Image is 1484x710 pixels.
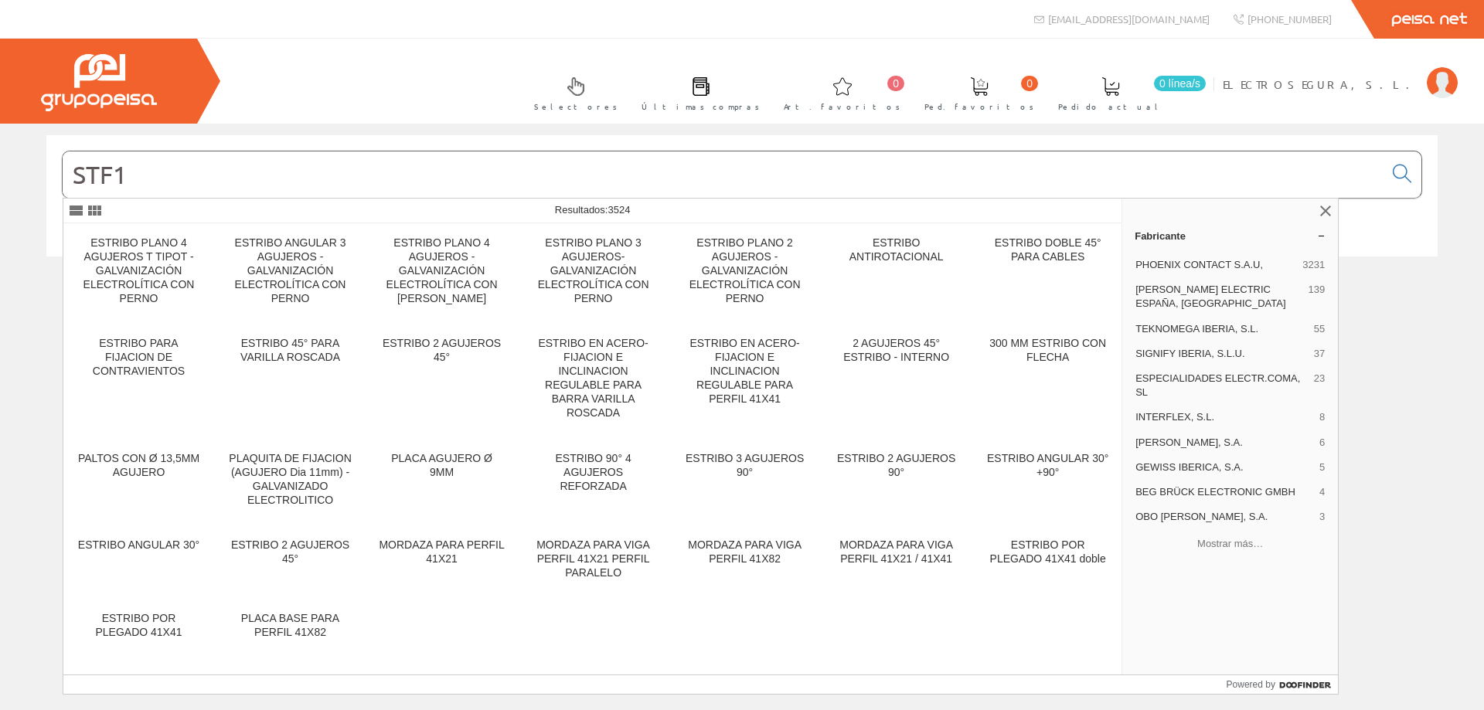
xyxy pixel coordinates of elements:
span: [PERSON_NAME] ELECTRIC ESPAÑA, [GEOGRAPHIC_DATA] [1135,283,1302,311]
a: MORDAZA PARA VIGA PERFIL 41X21 PERFIL PARALELO [518,526,669,598]
a: Últimas compras [626,64,768,121]
span: PHOENIX CONTACT S.A.U, [1135,258,1296,272]
span: Art. favoritos [784,99,900,114]
div: ESTRIBO EN ACERO-FIJACION E INCLINACION REGULABLE PARA BARRA VARILLA ROSCADA [530,337,656,420]
span: 23 [1314,372,1325,399]
input: Buscar... [63,151,1384,198]
div: ESTRIBO POR PLEGADO 41X41 doble [985,538,1111,566]
div: ESTRIBO PARA FIJACION DE CONTRAVIENTOS [76,337,202,379]
div: ESTRIBO ANTIROTACIONAL [833,236,959,264]
span: SIGNIFY IBERIA, S.L.U. [1135,347,1308,361]
div: ESTRIBO EN ACERO-FIJACION E INCLINACION REGULABLE PARA PERFIL 41X41 [682,337,808,406]
span: 3 [1319,510,1325,524]
a: MORDAZA PARA PERFIL 41X21 [366,526,517,598]
div: ESTRIBO PLANO 2 AGUJEROS - GALVANIZACIÓN ELECTROLÍTICA CON PERNO [682,236,808,306]
a: ESTRIBO 2 AGUJEROS 45° [215,526,366,598]
a: ESTRIBO ANGULAR 30°+90° [972,440,1123,525]
a: ESTRIBO PARA FIJACION DE CONTRAVIENTOS [63,324,214,438]
div: MORDAZA PARA VIGA PERFIL 41X21 PERFIL PARALELO [530,538,656,580]
span: ESPECIALIDADES ELECTR.COMA, SL [1135,372,1308,399]
div: ESTRIBO PLANO 4 AGUJEROS -GALVANIZACIÓN ELECTROLÍTICA CON [PERSON_NAME] [379,236,505,306]
div: ESTRIBO 2 AGUJEROS 45° [379,337,505,365]
span: 5 [1319,460,1325,474]
span: OBO [PERSON_NAME], S.A. [1135,510,1313,524]
a: ESTRIBO 2 AGUJEROS 45° [366,324,517,438]
div: ESTRIBO DOBLE 45° PARA CABLES [985,236,1111,264]
div: ESTRIBO POR PLEGADO 41X41 [76,612,202,640]
span: Selectores [534,99,618,114]
span: Pedido actual [1058,99,1163,114]
a: ESTRIBO ANGULAR 30° [63,526,214,598]
a: ESTRIBO ANTIROTACIONAL [821,224,972,324]
div: ESTRIBO ANGULAR 30°+90° [985,452,1111,480]
span: 8 [1319,410,1325,424]
span: INTERFLEX, S.L. [1135,410,1313,424]
span: Resultados: [555,204,631,216]
span: [EMAIL_ADDRESS][DOMAIN_NAME] [1048,12,1210,25]
div: 2 AGUJEROS 45° ESTRIBO - INTERNO [833,337,959,365]
a: PLACA BASE PARA PERFIL 41X82 [215,600,366,657]
a: PLACA AGUJERO Ø 9MM [366,440,517,525]
div: ESTRIBO 90° 4 AGUJEROS REFORZADA [530,452,656,494]
span: Ped. favoritos [924,99,1034,114]
a: Selectores [519,64,625,121]
span: 139 [1308,283,1325,311]
a: Powered by [1227,675,1339,694]
span: BEG BRÜCK ELECTRONIC GMBH [1135,485,1313,499]
a: MORDAZA PARA VIGA PERFIL 41X21 / 41X41 [821,526,972,598]
a: ESTRIBO EN ACERO-FIJACION E INCLINACION REGULABLE PARA BARRA VARILLA ROSCADA [518,324,669,438]
div: © Grupo Peisa [46,276,1438,289]
div: ESTRIBO PLANO 3 AGUJEROS- GALVANIZACIÓN ELECTROLÍTICA CON PERNO [530,236,656,306]
a: PALTOS CON Ø 13,5MM AGUJERO [63,440,214,525]
span: 6 [1319,436,1325,450]
span: 37 [1314,347,1325,361]
div: PLAQUITA DE FIJACION (AGUJERO Dia 11mm) - GALVANIZADO ELECTROLITICO [227,452,353,508]
a: Fabricante [1122,223,1338,248]
span: 0 [887,76,904,91]
a: ESTRIBO 2 AGUJEROS 90° [821,440,972,525]
a: ESTRIBO PLANO 3 AGUJEROS- GALVANIZACIÓN ELECTROLÍTICA CON PERNO [518,224,669,324]
div: PLACA BASE PARA PERFIL 41X82 [227,612,353,640]
span: [PHONE_NUMBER] [1247,12,1332,25]
a: ESTRIBO 45° PARA VARILLA ROSCADA [215,324,366,438]
span: 4 [1319,485,1325,499]
span: GEWISS IBERICA, S.A. [1135,460,1313,474]
span: 0 línea/s [1154,76,1206,91]
span: 3524 [608,204,630,216]
div: MORDAZA PARA VIGA PERFIL 41X21 / 41X41 [833,538,959,566]
span: Últimas compras [642,99,760,114]
div: ESTRIBO PLANO 4 AGUJEROS T TIPOT - GALVANIZACIÓN ELECTROLÍTICA CON PERNO [76,236,202,306]
a: ESTRIBO PLANO 4 AGUJEROS -GALVANIZACIÓN ELECTROLÍTICA CON [PERSON_NAME] [366,224,517,324]
button: Mostrar más… [1128,531,1332,556]
span: 55 [1314,322,1325,336]
a: 0 línea/s Pedido actual [1043,64,1210,121]
a: ESTRIBO DOBLE 45° PARA CABLES [972,224,1123,324]
a: MORDAZA PARA VIGA PERFIL 41X82 [669,526,820,598]
div: ESTRIBO 3 AGUJEROS 90° [682,452,808,480]
a: PLAQUITA DE FIJACION (AGUJERO Dia 11mm) - GALVANIZADO ELECTROLITICO [215,440,366,525]
span: TEKNOMEGA IBERIA, S.L. [1135,322,1308,336]
a: ESTRIBO POR PLEGADO 41X41 doble [972,526,1123,598]
img: Grupo Peisa [41,54,157,111]
span: ELECTROSEGURA, S.L. [1223,76,1419,92]
div: PALTOS CON Ø 13,5MM AGUJERO [76,452,202,480]
a: ESTRIBO 90° 4 AGUJEROS REFORZADA [518,440,669,525]
span: 3231 [1302,258,1325,272]
div: ESTRIBO 2 AGUJEROS 90° [833,452,959,480]
a: ESTRIBO PLANO 4 AGUJEROS T TIPOT - GALVANIZACIÓN ELECTROLÍTICA CON PERNO [63,224,214,324]
div: ESTRIBO 2 AGUJEROS 45° [227,538,353,566]
div: MORDAZA PARA PERFIL 41X21 [379,538,505,566]
a: 2 AGUJEROS 45° ESTRIBO - INTERNO [821,324,972,438]
span: 0 [1021,76,1038,91]
div: ESTRIBO ANGULAR 30° [76,538,202,552]
span: Powered by [1227,678,1275,691]
a: ESTRIBO ANGULAR 3 AGUJEROS - GALVANIZACIÓN ELECTROLÍTICA CON PERNO [215,224,366,324]
a: ESTRIBO 3 AGUJEROS 90° [669,440,820,525]
a: ESTRIBO EN ACERO-FIJACION E INCLINACION REGULABLE PARA PERFIL 41X41 [669,324,820,438]
a: ESTRIBO PLANO 2 AGUJEROS - GALVANIZACIÓN ELECTROLÍTICA CON PERNO [669,224,820,324]
div: PLACA AGUJERO Ø 9MM [379,452,505,480]
div: ESTRIBO ANGULAR 3 AGUJEROS - GALVANIZACIÓN ELECTROLÍTICA CON PERNO [227,236,353,306]
a: ELECTROSEGURA, S.L. [1223,64,1458,79]
a: 300 MM ESTRIBO CON FLECHA [972,324,1123,438]
a: ESTRIBO POR PLEGADO 41X41 [63,600,214,657]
